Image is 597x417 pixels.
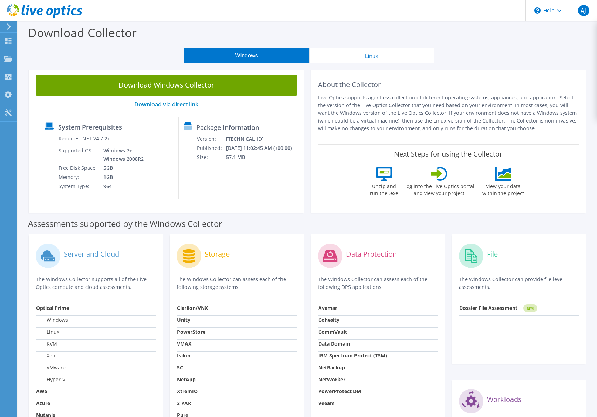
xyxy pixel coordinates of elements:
[177,328,205,335] strong: PowerStore
[197,153,225,162] td: Size:
[64,251,119,258] label: Server and Cloud
[197,134,225,144] td: Version:
[28,220,222,227] label: Assessments supported by the Windows Collector
[177,352,190,359] strong: Isilon
[177,400,191,406] strong: 3 PAR
[459,276,579,291] p: The Windows Collector can provide file level assessments.
[318,81,579,89] h2: About the Collector
[318,305,337,311] strong: Avamar
[98,164,148,173] td: 5GB
[98,182,148,191] td: x64
[98,146,148,164] td: Windows 7+ Windows 2008R2+
[478,181,529,197] label: View your data within the project
[177,305,208,311] strong: Clariion/VNX
[58,124,122,131] label: System Prerequisites
[134,100,198,108] a: Download via direct link
[534,7,541,14] svg: \n
[309,48,434,63] button: Linux
[36,75,297,96] a: Download Windows Collector
[58,173,98,182] td: Memory:
[226,144,301,153] td: [DATE] 11:02:45 AM (+00:00)
[59,135,110,142] label: Requires .NET V4.7.2+
[184,48,309,63] button: Windows
[36,364,66,371] label: VMware
[404,181,475,197] label: Log into the Live Optics portal and view your project
[318,276,438,291] p: The Windows Collector can assess each of the following DPS applications.
[36,340,57,347] label: KVM
[58,146,98,164] td: Supported OS:
[527,306,534,310] tspan: NEW!
[578,5,589,16] span: AJ
[226,153,301,162] td: 57.1 MB
[36,388,47,395] strong: AWS
[36,328,59,335] label: Linux
[205,251,230,258] label: Storage
[177,276,297,291] p: The Windows Collector can assess each of the following storage systems.
[177,388,198,395] strong: XtremIO
[318,328,347,335] strong: CommVault
[318,364,345,371] strong: NetBackup
[28,25,137,41] label: Download Collector
[318,352,387,359] strong: IBM Spectrum Protect (TSM)
[177,340,191,347] strong: VMAX
[197,144,225,153] td: Published:
[36,317,68,324] label: Windows
[394,150,502,158] label: Next Steps for using the Collector
[318,376,345,383] strong: NetWorker
[318,94,579,132] p: Live Optics supports agentless collection of different operating systems, appliances, and applica...
[368,181,400,197] label: Unzip and run the .exe
[36,352,55,359] label: Xen
[58,182,98,191] td: System Type:
[318,400,335,406] strong: Veeam
[36,376,65,383] label: Hyper-V
[36,305,69,311] strong: Optical Prime
[36,276,156,291] p: The Windows Collector supports all of the Live Optics compute and cloud assessments.
[36,400,50,406] strong: Azure
[459,305,517,311] strong: Dossier File Assessment
[318,317,339,323] strong: Cohesity
[177,376,196,383] strong: NetApp
[196,124,259,131] label: Package Information
[487,251,498,258] label: File
[58,164,98,173] td: Free Disk Space:
[318,388,361,395] strong: PowerProtect DM
[177,317,190,323] strong: Unity
[318,340,350,347] strong: Data Domain
[177,364,183,371] strong: SC
[98,173,148,182] td: 1GB
[346,251,397,258] label: Data Protection
[226,134,301,144] td: [TECHNICAL_ID]
[487,396,522,403] label: Workloads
